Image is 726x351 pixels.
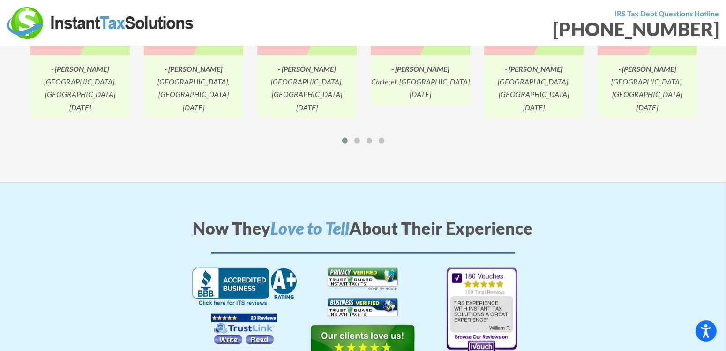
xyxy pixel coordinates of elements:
i: [DATE] [69,103,91,112]
i: [GEOGRAPHIC_DATA], [GEOGRAPHIC_DATA] [498,77,570,99]
i: [DATE] [636,103,658,112]
i: [DATE] [523,103,545,112]
i: - [PERSON_NAME] [392,64,449,73]
i: [GEOGRAPHIC_DATA], [GEOGRAPHIC_DATA] [612,77,683,99]
img: Instant Tax Solutions Logo [7,7,195,39]
i: - [PERSON_NAME] [619,64,676,73]
img: TrustLink [211,314,277,347]
i: [GEOGRAPHIC_DATA], [GEOGRAPHIC_DATA] [158,77,230,99]
i: [DATE] [183,103,204,112]
h2: Now They About Their Experience [110,216,616,254]
a: Business Verified [328,306,398,315]
i: [GEOGRAPHIC_DATA], [GEOGRAPHIC_DATA] [271,77,343,99]
i: - [PERSON_NAME] [278,64,336,73]
img: BBB A+ [192,268,297,306]
i: - [PERSON_NAME] [165,64,223,73]
i: [DATE] [410,90,431,99]
a: Instant Tax Solutions Logo [7,17,195,26]
i: [GEOGRAPHIC_DATA], [GEOGRAPHIC_DATA] [45,77,116,99]
a: Privacy Verified [328,278,398,287]
img: Privacy Verified [328,268,398,291]
img: Business Verified [328,298,398,317]
i: Love to Tell [271,218,350,238]
i: Carteret, [GEOGRAPHIC_DATA] [371,77,470,86]
i: - [PERSON_NAME] [505,64,563,73]
strong: IRS Tax Debt Questions Hotline [614,9,719,18]
i: - [PERSON_NAME] [52,64,109,73]
div: [PHONE_NUMBER] [370,20,719,38]
i: [DATE] [296,103,318,112]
